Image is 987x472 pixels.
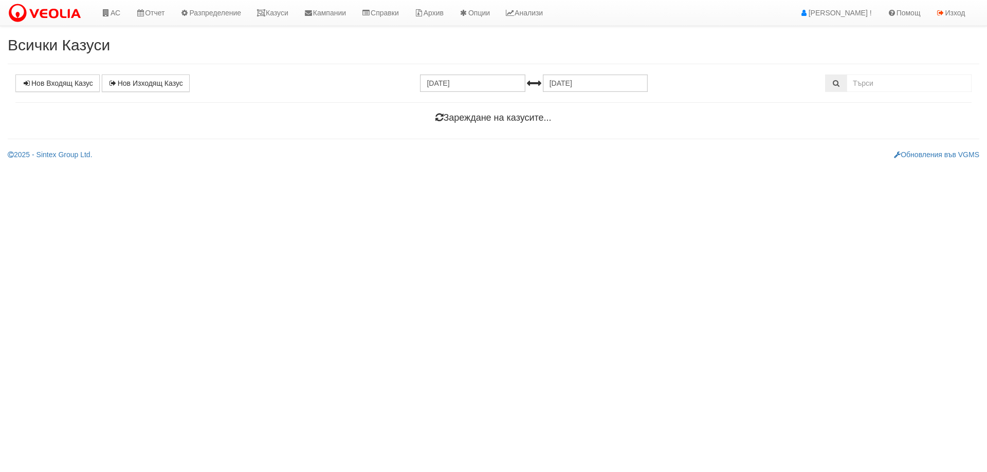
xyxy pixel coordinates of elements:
[15,74,100,92] a: Нов Входящ Казус
[102,74,190,92] a: Нов Изходящ Казус
[15,113,972,123] h4: Зареждане на казусите...
[8,36,979,53] h2: Всички Казуси
[894,150,979,159] a: Обновления във VGMS
[847,74,972,92] input: Търсене по Идентификатор, Бл/Вх/Ап, Тип, Описание, Моб. Номер, Имейл, Файл, Коментар,
[8,150,93,159] a: 2025 - Sintex Group Ltd.
[8,3,86,24] img: VeoliaLogo.png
